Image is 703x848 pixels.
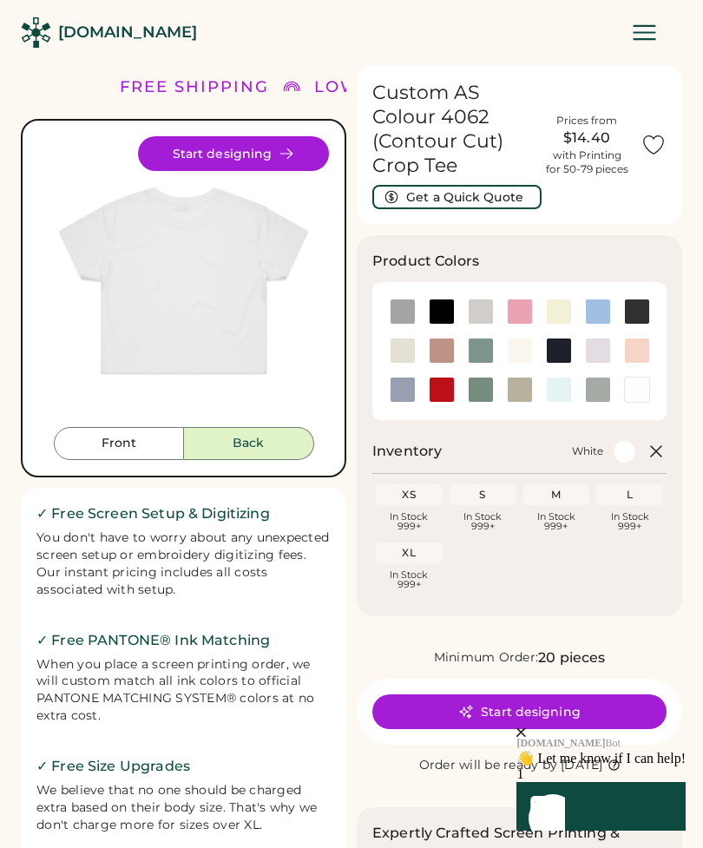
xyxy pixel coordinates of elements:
div: In Stock 999+ [600,512,660,531]
div: with Printing for 50-79 pieces [546,148,628,176]
div: FREE SHIPPING [120,76,269,99]
div: Prices from [556,114,617,128]
h2: ✓ Free PANTONE® Ink Matching [36,630,331,651]
div: In Stock 999+ [379,512,439,531]
h2: Inventory [372,441,442,462]
iframe: Front Chat [412,625,699,845]
div: In Stock 999+ [453,512,513,531]
button: Front [54,427,184,460]
div: We believe that no one should be charged extra based on their body size. That's why we don't char... [36,782,331,834]
div: XL [379,546,439,560]
h3: Product Colors [372,251,479,272]
div: You don't have to worry about any unexpected screen setup or embroidery digitizing fees. Our inst... [36,529,331,599]
div: In Stock 999+ [379,570,439,589]
div: [DOMAIN_NAME] [58,22,197,43]
img: Rendered Logo - Screens [21,17,51,48]
div: 4062 Style Image [38,136,329,427]
div: $14.40 [543,128,630,148]
button: Get a Quick Quote [372,185,542,209]
button: Back [184,427,314,460]
div: When you place a screen printing order, we will custom match all ink colors to official PANTONE M... [36,656,331,726]
div: S [453,488,513,502]
div: L [600,488,660,502]
img: 4062 - White Back Image [38,136,329,427]
div: LOWER 48 STATES [314,76,489,99]
div: XS [379,488,439,502]
h2: ✓ Free Size Upgrades [36,756,331,777]
h2: ✓ Free Screen Setup & Digitizing [36,503,331,524]
div: M [527,488,587,502]
div: White [572,444,603,458]
button: Start designing [138,136,329,171]
button: Start designing [372,694,667,729]
h1: Custom AS Colour 4062 (Contour Cut) Crop Tee [372,81,546,178]
div: In Stock 999+ [527,512,587,531]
